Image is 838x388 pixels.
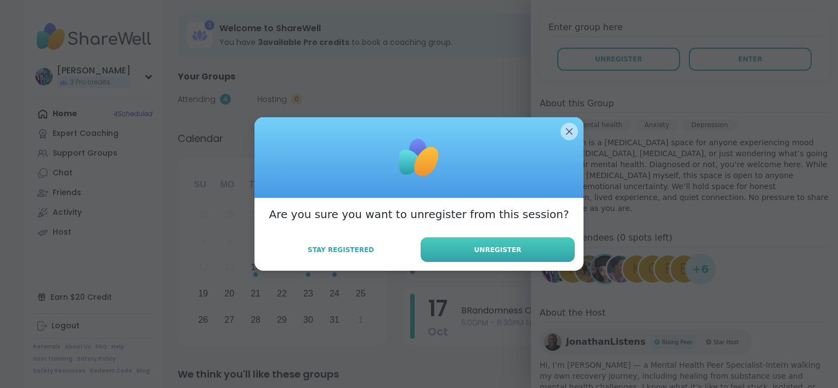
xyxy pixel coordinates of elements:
[308,245,374,255] span: Stay Registered
[263,238,418,261] button: Stay Registered
[474,245,522,255] span: Unregister
[269,207,569,222] h3: Are you sure you want to unregister from this session?
[421,237,575,262] button: Unregister
[392,130,446,185] img: ShareWell Logomark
